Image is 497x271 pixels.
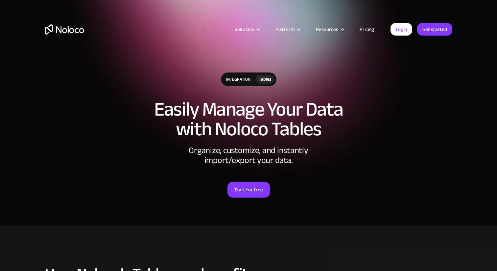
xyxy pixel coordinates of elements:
[45,99,452,139] h1: Easily Manage Your Data with Noloco Tables
[234,185,263,194] div: Try it for free
[390,23,412,36] a: Login
[235,25,254,34] div: Solutions
[226,25,267,34] div: Solutions
[45,24,84,35] a: home
[316,25,338,34] div: Resources
[267,25,308,34] div: Platform
[417,23,452,36] a: Get started
[150,146,347,165] div: Organize, customize, and instantly import/export your data.
[351,25,382,34] a: Pricing
[308,25,351,34] div: Resources
[259,76,271,83] div: Tables
[221,73,255,86] div: integration
[227,182,270,198] a: Try it for free
[275,25,295,34] div: Platform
